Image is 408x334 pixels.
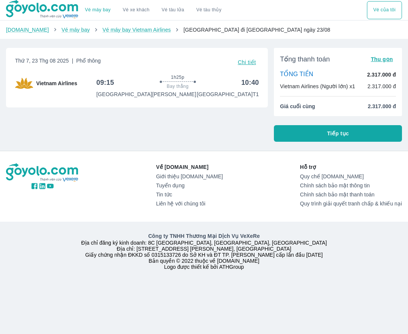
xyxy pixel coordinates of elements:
span: Thu gọn [371,56,393,62]
a: Giới thiệu [DOMAIN_NAME] [156,173,223,179]
span: Chi tiết [238,59,256,65]
p: [GEOGRAPHIC_DATA][PERSON_NAME] [96,90,196,98]
span: Phổ thông [76,58,101,64]
span: Tổng thanh toán [280,55,330,64]
a: Vé máy bay Vietnam Airlines [102,27,171,33]
p: TỔNG TIỀN [280,70,313,79]
a: Chính sách bảo mật thông tin [300,182,402,188]
span: Thứ 7, 23 Thg 08 2025 [15,57,101,67]
span: [GEOGRAPHIC_DATA] đi [GEOGRAPHIC_DATA] ngày 23/08 [183,27,330,33]
a: Vé tàu lửa [156,1,190,19]
img: logo [6,163,79,182]
a: Quy chế [DOMAIN_NAME] [300,173,402,179]
button: Vé tàu thủy [190,1,228,19]
p: [GEOGRAPHIC_DATA] T1 [197,90,259,98]
span: Vietnam Airlines [36,80,77,87]
p: Về [DOMAIN_NAME] [156,163,223,171]
p: 2.317.000 đ [367,83,396,90]
span: 2.317.000 đ [368,103,396,110]
div: choose transportation mode [79,1,228,19]
a: [DOMAIN_NAME] [6,27,49,33]
a: Quy trình giải quyết tranh chấp & khiếu nại [300,201,402,207]
div: choose transportation mode [367,1,402,19]
span: Giá cuối cùng [280,103,315,110]
p: 2.317.000 đ [367,71,396,78]
h6: 10:40 [241,78,259,87]
button: Thu gọn [368,54,396,64]
a: Vé máy bay [61,27,90,33]
span: 1h25p [171,74,184,80]
a: Tin tức [156,192,223,198]
a: Chính sách bảo mật thanh toán [300,192,402,198]
p: Công ty TNHH Thương Mại Dịch Vụ VeXeRe [6,232,402,240]
a: Liên hệ với chúng tôi [156,201,223,207]
p: Vietnam Airlines (Người lớn) x1 [280,83,355,90]
button: Tiếp tục [274,125,402,142]
button: Vé của tôi [367,1,402,19]
span: Bay thẳng [167,83,189,89]
a: Vé xe khách [123,7,150,13]
span: | [72,58,73,64]
a: Tuyển dụng [156,182,223,188]
nav: breadcrumb [6,26,402,34]
p: Hỗ trợ [300,163,402,171]
a: Vé máy bay [85,7,111,13]
span: Tiếp tục [327,130,349,137]
button: Chi tiết [235,57,259,67]
h6: 09:15 [96,78,114,87]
